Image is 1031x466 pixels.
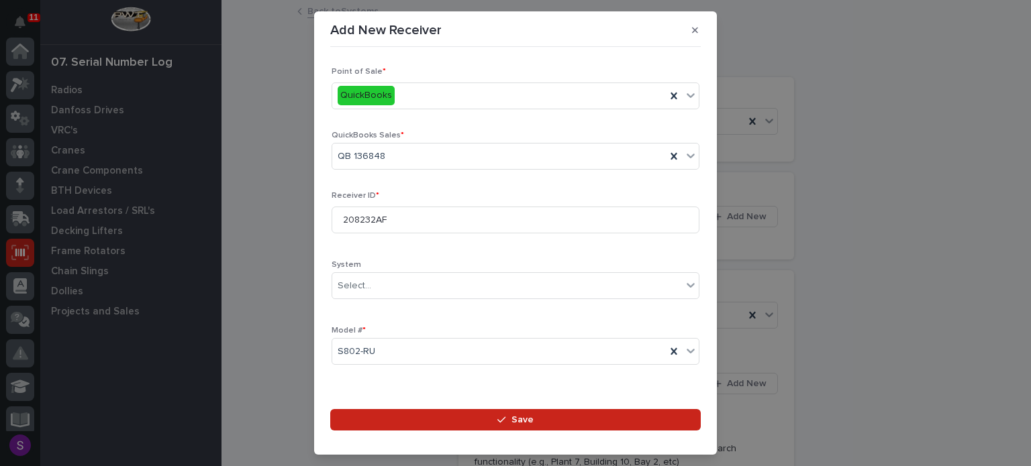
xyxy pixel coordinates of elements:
[338,86,395,105] div: QuickBooks
[338,345,375,359] span: S802-RU
[332,392,366,400] span: Channel
[338,150,385,164] span: QB 136848
[338,279,371,293] div: Select...
[330,22,442,38] p: Add New Receiver
[330,409,701,430] button: Save
[332,192,379,200] span: Receiver ID
[332,261,361,269] span: System
[511,414,534,426] span: Save
[332,68,386,76] span: Point of Sale
[332,131,404,139] span: QuickBooks Sales
[332,327,366,335] span: Model #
